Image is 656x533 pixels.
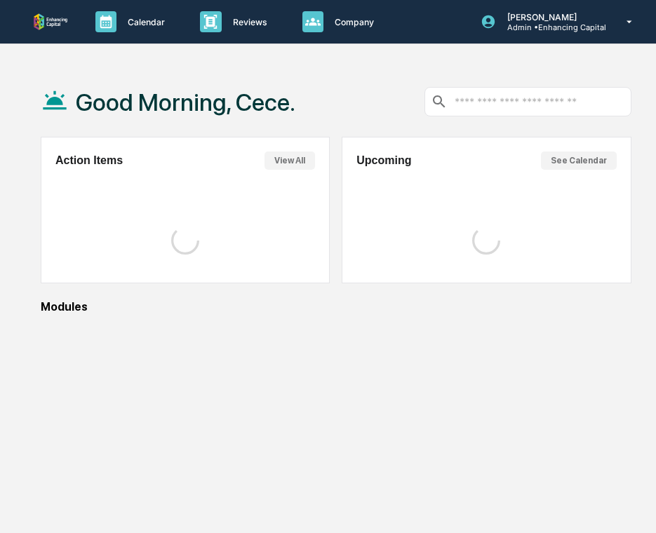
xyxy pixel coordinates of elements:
[76,88,295,116] h1: Good Morning, Cece.
[541,151,617,170] button: See Calendar
[34,13,67,29] img: logo
[222,17,274,27] p: Reviews
[55,154,123,167] h2: Action Items
[323,17,381,27] p: Company
[41,300,631,313] div: Modules
[356,154,411,167] h2: Upcoming
[265,151,315,170] button: View All
[116,17,172,27] p: Calendar
[496,22,606,32] p: Admin • Enhancing Capital
[496,12,606,22] p: [PERSON_NAME]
